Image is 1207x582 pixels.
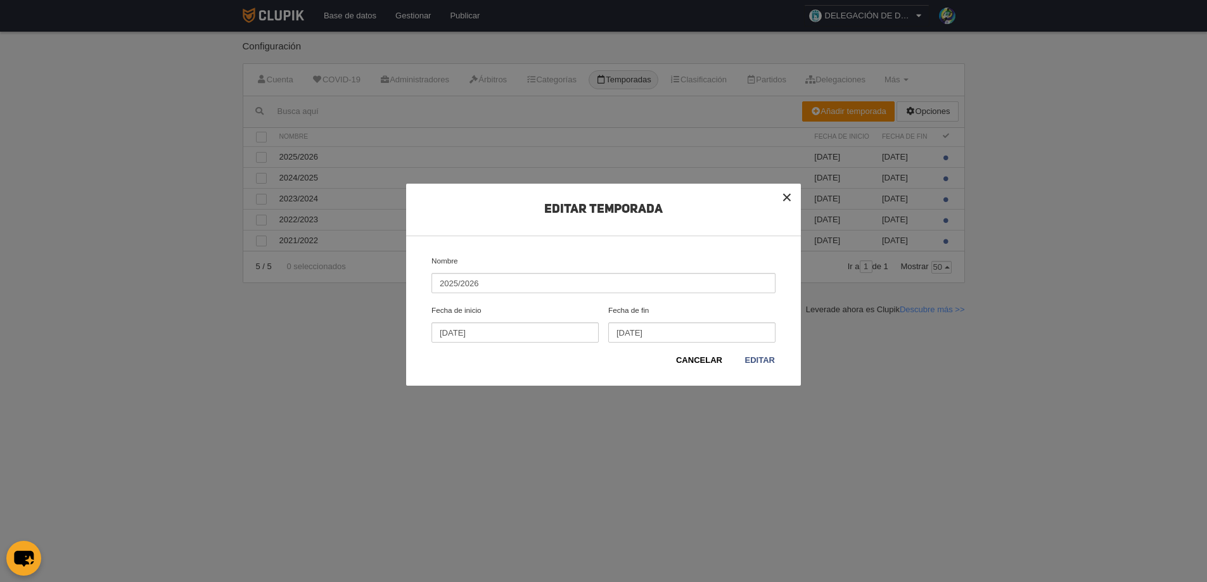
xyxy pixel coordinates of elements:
a: Cancelar [675,354,723,367]
button: chat-button [6,541,41,576]
a: Editar [744,354,776,367]
label: Fecha de inicio [427,305,604,343]
label: Fecha de fin [604,305,781,343]
input: Fecha de inicio [431,322,599,343]
h2: Editar Temporada [406,203,801,236]
input: Nombre [431,273,776,293]
label: Nombre [427,255,781,293]
input: Fecha de fin [608,322,776,343]
button: × [773,184,801,212]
